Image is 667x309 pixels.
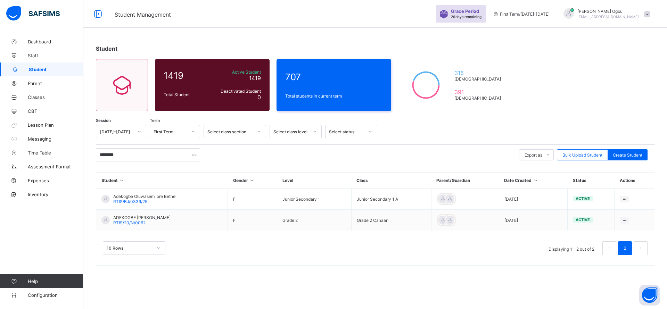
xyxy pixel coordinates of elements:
img: safsims [6,6,60,21]
button: next page [634,241,648,255]
span: session/term information [493,11,550,17]
img: sticker-purple.71386a28dfed39d6af7621340158ba97.svg [439,10,448,18]
td: [DATE] [499,189,568,210]
span: Assessment Format [28,164,83,169]
span: Inventory [28,192,83,197]
span: 707 [285,72,382,82]
button: Open asap [639,285,660,306]
span: [DEMOGRAPHIC_DATA] [454,95,504,101]
i: Sort in Ascending Order [249,178,255,183]
td: Junior Secondary 1 [277,189,351,210]
span: active [576,196,590,201]
span: Grace Period [451,9,479,14]
span: Lesson Plan [28,122,83,128]
span: Expenses [28,178,83,183]
span: Term [150,118,160,123]
span: Bulk Upload Student [562,152,602,158]
th: Gender [228,173,277,189]
li: 上一页 [602,241,616,255]
span: Configuration [28,292,83,298]
span: Help [28,278,83,284]
span: Time Table [28,150,83,156]
td: Grade 2 Canaan [351,210,431,231]
div: Select status [329,129,364,134]
span: ADEKOGBE [PERSON_NAME] [113,215,171,220]
span: Dashboard [28,39,83,44]
span: Student Management [115,11,171,18]
th: Status [568,173,615,189]
span: Student [96,45,117,52]
td: [DATE] [499,210,568,231]
span: RTIS/BJ/0339/25 [113,199,147,204]
li: 1 [618,241,632,255]
span: Messaging [28,136,83,142]
span: Active Student [212,69,261,75]
td: F [228,210,277,231]
span: 391 [454,89,504,95]
li: Displaying 1 - 2 out of 2 [543,241,600,255]
th: Actions [615,173,654,189]
span: Total students in current term [285,93,382,99]
span: Export as [525,152,542,158]
div: Select class level [273,129,309,134]
span: Adekogbe Oluwasemilore Bethel [113,194,176,199]
th: Parent/Guardian [431,173,499,189]
div: Select class section [207,129,253,134]
div: [DATE]-[DATE] [100,129,133,134]
td: Grade 2 [277,210,351,231]
span: active [576,217,590,222]
th: Level [277,173,351,189]
i: Sort in Ascending Order [533,178,538,183]
span: 0 [257,94,261,101]
span: [DEMOGRAPHIC_DATA] [454,76,504,82]
span: Create Student [613,152,642,158]
span: [EMAIL_ADDRESS][DOMAIN_NAME] [577,15,639,19]
td: Junior Secondary 1 A [351,189,431,210]
span: Staff [28,53,83,58]
span: 1419 [164,70,208,81]
span: Parent [28,81,83,86]
span: CBT [28,108,83,114]
th: Student [96,173,228,189]
span: Session [96,118,111,123]
th: Date Created [499,173,568,189]
li: 下一页 [634,241,648,255]
div: Total Student [162,90,210,99]
th: Class [351,173,431,189]
button: prev page [602,241,616,255]
span: RTIS/20/N/0062 [113,220,146,225]
span: Classes [28,94,83,100]
span: Student [29,67,83,72]
span: 316 [454,69,504,76]
span: 1419 [249,75,261,82]
i: Sort in Ascending Order [119,178,125,183]
div: First Term [154,129,187,134]
div: AnnOgbu [557,8,654,20]
span: Deactivated Student [212,89,261,94]
td: F [228,189,277,210]
a: 1 [621,244,628,253]
span: 26 days remaining [451,15,481,19]
div: 10 Rows [107,245,153,251]
span: [PERSON_NAME] Ogbu [577,9,639,14]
